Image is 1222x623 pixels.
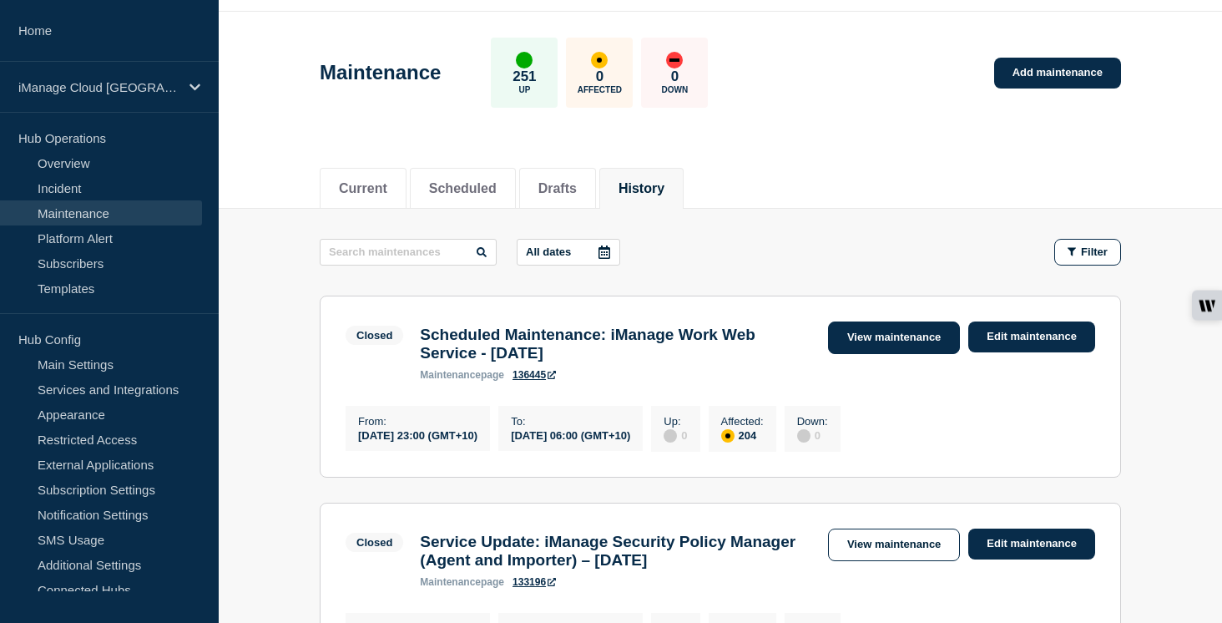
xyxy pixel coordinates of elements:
[420,576,481,588] span: maintenance
[320,61,441,84] h1: Maintenance
[578,85,622,94] p: Affected
[513,369,556,381] a: 136445
[797,429,810,443] div: disabled
[664,428,687,443] div: 0
[18,80,179,94] p: iManage Cloud [GEOGRAPHIC_DATA] Data Center
[339,181,387,196] button: Current
[516,52,533,68] div: up
[968,529,1095,560] a: Edit maintenance
[721,429,735,443] div: affected
[968,322,1095,352] a: Edit maintenance
[721,415,764,428] p: Affected :
[511,415,630,428] p: To :
[721,428,764,443] div: 204
[429,181,497,196] button: Scheduled
[358,415,477,428] p: From :
[664,415,687,428] p: Up :
[664,429,677,443] div: disabled
[358,428,477,442] div: [DATE] 23:00 (GMT+10)
[619,181,664,196] button: History
[526,246,571,258] p: All dates
[666,52,683,68] div: down
[538,181,577,196] button: Drafts
[518,85,530,94] p: Up
[420,326,811,362] h3: Scheduled Maintenance: iManage Work Web Service - [DATE]
[420,576,504,588] p: page
[511,428,630,442] div: [DATE] 06:00 (GMT+10)
[828,529,960,561] a: View maintenance
[517,239,620,266] button: All dates
[591,52,608,68] div: affected
[828,322,960,354] a: View maintenance
[797,428,828,443] div: 0
[356,536,392,549] div: Closed
[420,533,811,570] h3: Service Update: iManage Security Policy Manager (Agent and Importer) – [DATE]
[797,415,828,428] p: Down :
[420,369,481,381] span: maintenance
[356,329,392,342] div: Closed
[513,576,556,588] a: 133196
[671,68,679,85] p: 0
[1081,246,1108,258] span: Filter
[662,85,689,94] p: Down
[994,58,1121,89] a: Add maintenance
[320,239,497,266] input: Search maintenances
[1054,239,1121,266] button: Filter
[596,68,603,85] p: 0
[420,369,504,381] p: page
[513,68,536,85] p: 251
